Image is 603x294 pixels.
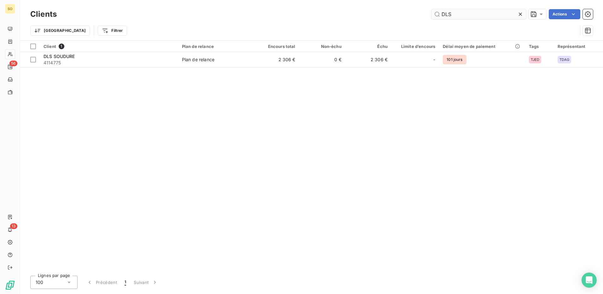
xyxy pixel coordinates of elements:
[121,276,130,289] button: 1
[582,273,597,288] div: Open Intercom Messenger
[83,276,121,289] button: Précédent
[59,44,64,49] span: 1
[558,44,599,49] div: Représentant
[44,54,75,59] span: DLS SOUDURE
[303,44,342,49] div: Non-échu
[443,55,466,64] span: 101 jours
[30,9,57,20] h3: Clients
[395,44,435,49] div: Limite d’encours
[345,52,391,67] td: 2 306 €
[253,52,299,67] td: 2 306 €
[10,223,17,229] span: 13
[44,44,56,49] span: Client
[443,44,521,49] div: Délai moyen de paiement
[549,9,580,19] button: Actions
[349,44,388,49] div: Échu
[431,9,526,19] input: Rechercher
[182,44,249,49] div: Plan de relance
[433,56,435,63] span: -
[5,4,15,14] div: SO
[531,58,540,62] span: TJED
[98,26,127,36] button: Filtrer
[257,44,295,49] div: Encours total
[44,60,174,66] span: 4114775
[182,56,214,63] div: Plan de relance
[299,52,345,67] td: 0 €
[9,61,17,66] span: 56
[5,280,15,290] img: Logo LeanPay
[125,279,126,285] span: 1
[130,276,162,289] button: Suivant
[529,44,550,49] div: Tags
[36,279,43,285] span: 100
[559,58,570,62] span: TDAG
[30,26,90,36] button: [GEOGRAPHIC_DATA]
